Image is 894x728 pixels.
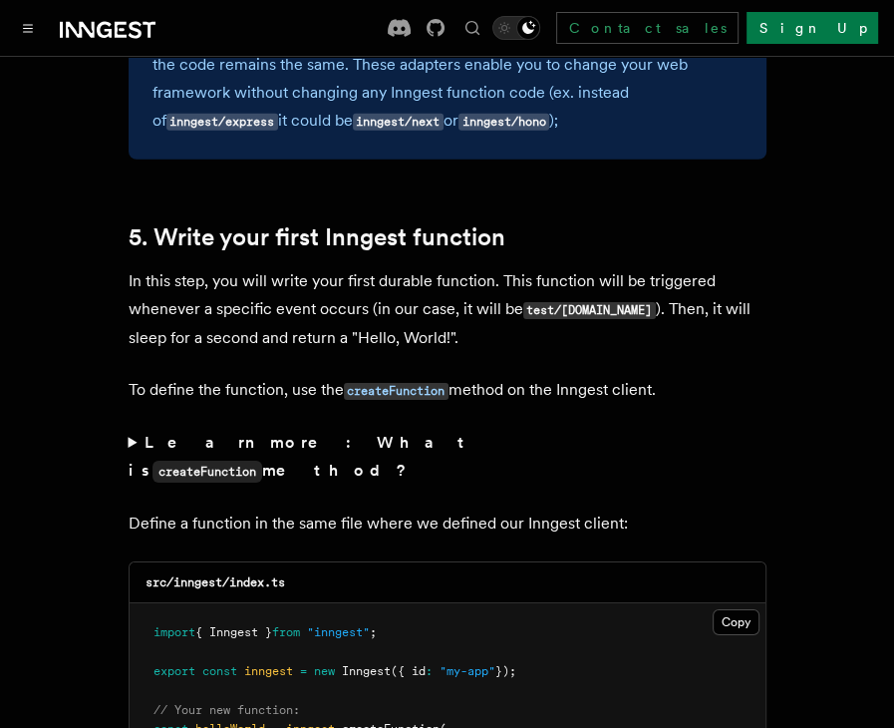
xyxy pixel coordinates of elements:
[523,302,656,319] code: test/[DOMAIN_NAME]
[495,664,516,678] span: });
[152,22,743,136] p: 👉 Note that you can import a handler for other frameworks and the rest of the code remains the sa...
[391,664,426,678] span: ({ id
[129,429,766,486] summary: Learn more: What iscreateFunctionmethod?
[146,575,285,589] code: src/inngest/index.ts
[195,625,272,639] span: { Inngest }
[153,703,300,717] span: // Your new function:
[713,609,759,635] button: Copy
[370,625,377,639] span: ;
[153,625,195,639] span: import
[300,664,307,678] span: =
[458,114,549,131] code: inngest/hono
[440,664,495,678] span: "my-app"
[272,625,300,639] span: from
[353,114,444,131] code: inngest/next
[202,664,237,678] span: const
[344,383,448,400] code: createFunction
[129,223,505,251] a: 5. Write your first Inngest function
[746,12,878,44] a: Sign Up
[556,12,739,44] a: Contact sales
[129,510,766,538] p: Define a function in the same file where we defined our Inngest client:
[244,664,293,678] span: inngest
[344,380,448,399] a: createFunction
[16,16,40,40] button: Toggle navigation
[153,664,195,678] span: export
[166,114,278,131] code: inngest/express
[307,625,370,639] span: "inngest"
[426,664,433,678] span: :
[129,433,472,480] strong: Learn more: What is method?
[314,664,335,678] span: new
[129,376,766,405] p: To define the function, use the method on the Inngest client.
[342,664,391,678] span: Inngest
[492,16,540,40] button: Toggle dark mode
[460,16,484,40] button: Find something...
[152,461,262,483] code: createFunction
[129,267,766,352] p: In this step, you will write your first durable function. This function will be triggered wheneve...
